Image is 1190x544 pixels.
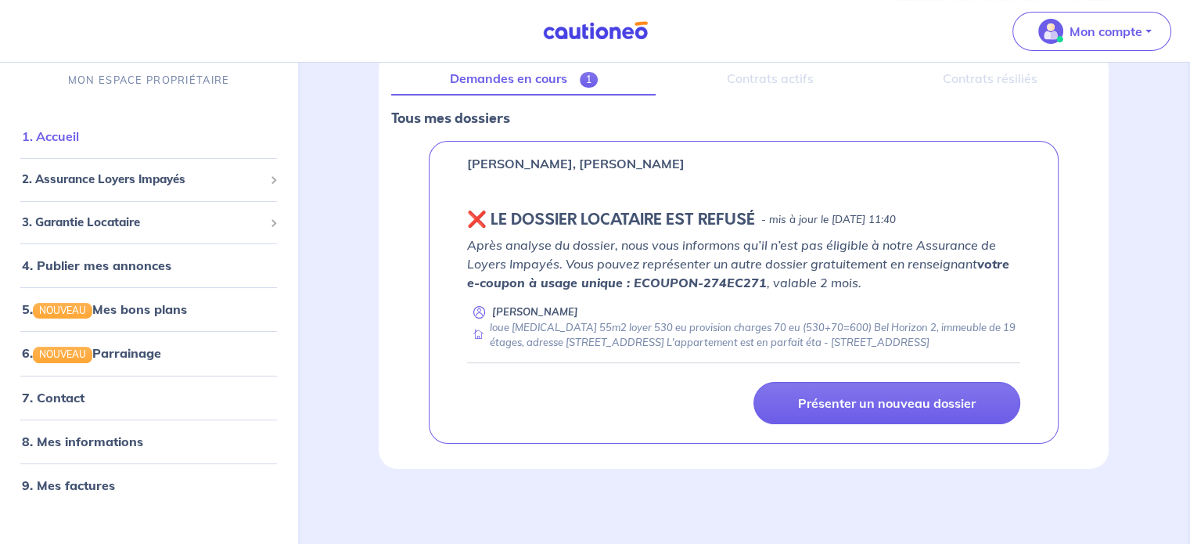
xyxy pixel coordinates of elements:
[1038,19,1063,44] img: illu_account_valid_menu.svg
[22,390,84,405] a: 7. Contact
[467,211,755,229] h5: ❌️️ LE DOSSIER LOCATAIRE EST REFUSÉ
[798,395,976,411] p: Présenter un nouveau dossier
[22,434,143,449] a: 8. Mes informations
[22,129,79,145] a: 1. Accueil
[6,121,291,153] div: 1. Accueil
[537,21,654,41] img: Cautioneo
[467,211,1020,229] div: state: REJECTED, Context: NEW,CHOOSE-CERTIFICATE,RELATIONSHIP,LESSOR-DOCUMENTS
[467,154,685,173] p: [PERSON_NAME], [PERSON_NAME]
[6,250,291,282] div: 4. Publier mes annonces
[6,338,291,369] div: 6.NOUVEAUParrainage
[22,302,187,318] a: 5.NOUVEAUMes bons plans
[6,470,291,501] div: 9. Mes factures
[22,171,264,189] span: 2. Assurance Loyers Impayés
[6,382,291,413] div: 7. Contact
[580,72,598,88] span: 1
[6,294,291,326] div: 5.NOUVEAUMes bons plans
[6,426,291,457] div: 8. Mes informations
[391,108,1096,128] p: Tous mes dossiers
[22,214,264,232] span: 3. Garantie Locataire
[467,320,1020,351] div: loue [MEDICAL_DATA] 55m2 loyer 530 eu provision charges 70 eu (530+70=600) Bel Horizon 2, immeubl...
[467,236,1020,292] p: Après analyse du dossier, nous vous informons qu’il n’est pas éligible à notre Assurance de Loyer...
[1012,12,1171,51] button: illu_account_valid_menu.svgMon compte
[492,304,578,319] p: [PERSON_NAME]
[753,382,1020,424] a: Présenter un nouveau dossier
[22,477,115,493] a: 9. Mes factures
[68,74,229,88] p: MON ESPACE PROPRIÉTAIRE
[6,165,291,196] div: 2. Assurance Loyers Impayés
[1070,22,1142,41] p: Mon compte
[22,346,161,362] a: 6.NOUVEAUParrainage
[761,212,896,228] p: - mis à jour le [DATE] 11:40
[6,207,291,238] div: 3. Garantie Locataire
[22,258,171,274] a: 4. Publier mes annonces
[391,63,656,95] a: Demandes en cours1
